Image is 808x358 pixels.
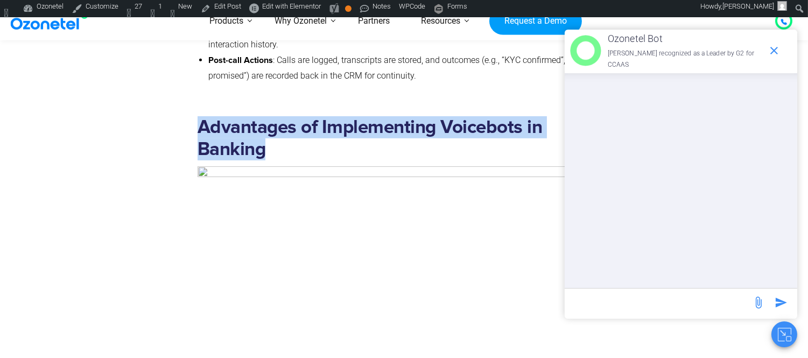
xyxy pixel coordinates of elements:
[489,7,581,35] a: Request a Demo
[262,2,321,10] span: Edit with Elementor
[608,48,762,71] p: [PERSON_NAME] recognized as a Leader by G2 for CCAAS
[570,294,747,313] div: new-msg-input
[748,292,769,313] span: send message
[208,53,606,84] li: : Calls are logged, transcripts are stored, and outcomes (e.g., “KYC confirmed”, “payment promise...
[771,321,797,347] button: Close chat
[763,40,785,61] span: end chat or minimize
[722,2,774,10] span: [PERSON_NAME]
[259,2,342,40] a: Why Ozonetel
[570,35,601,66] img: header
[770,292,792,313] span: send message
[342,2,405,40] a: Partners
[198,116,606,160] h2: Advantages of Implementing Voicebots in Banking
[608,30,762,47] p: Ozonetel Bot
[208,56,273,65] strong: Post-call Actions
[405,2,476,40] a: Resources
[194,2,259,40] a: Products
[345,5,352,12] div: OK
